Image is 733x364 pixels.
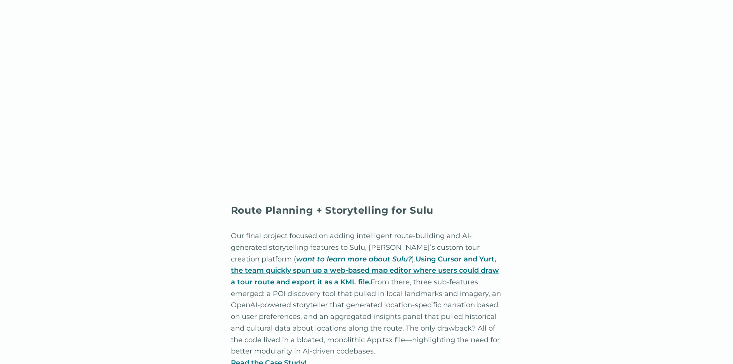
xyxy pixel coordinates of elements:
[296,255,412,263] a: want to learn more about Sulu?
[231,255,499,286] a: Using Cursor and Yurt, the team quickly spun up a web-based map editor where users could draw a t...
